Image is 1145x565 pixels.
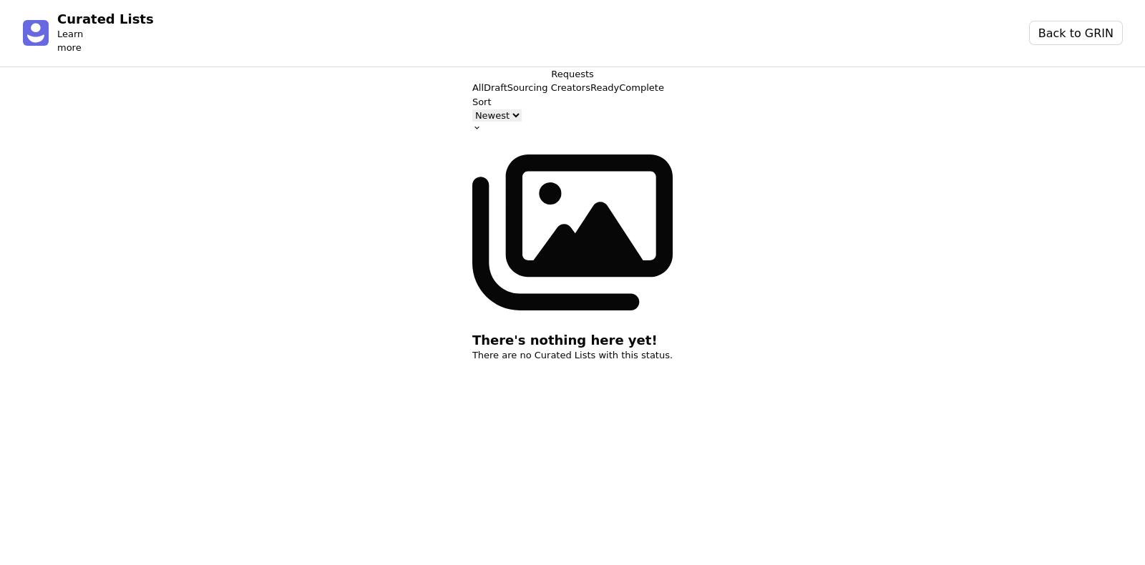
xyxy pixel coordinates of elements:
p: Draft [484,81,507,95]
p: There are no Curated Lists with this status. [472,348,673,363]
h3: Requests [551,67,594,82]
p: Sourcing Creators [507,81,590,95]
p: All [472,81,484,95]
label: Sort [472,97,492,107]
h3: Curated Lists [57,11,154,27]
p: Complete [619,81,664,95]
h3: There's nothing here yet! [472,333,673,348]
p: Ready [590,81,619,95]
button: Back to GRIN [1030,21,1122,44]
